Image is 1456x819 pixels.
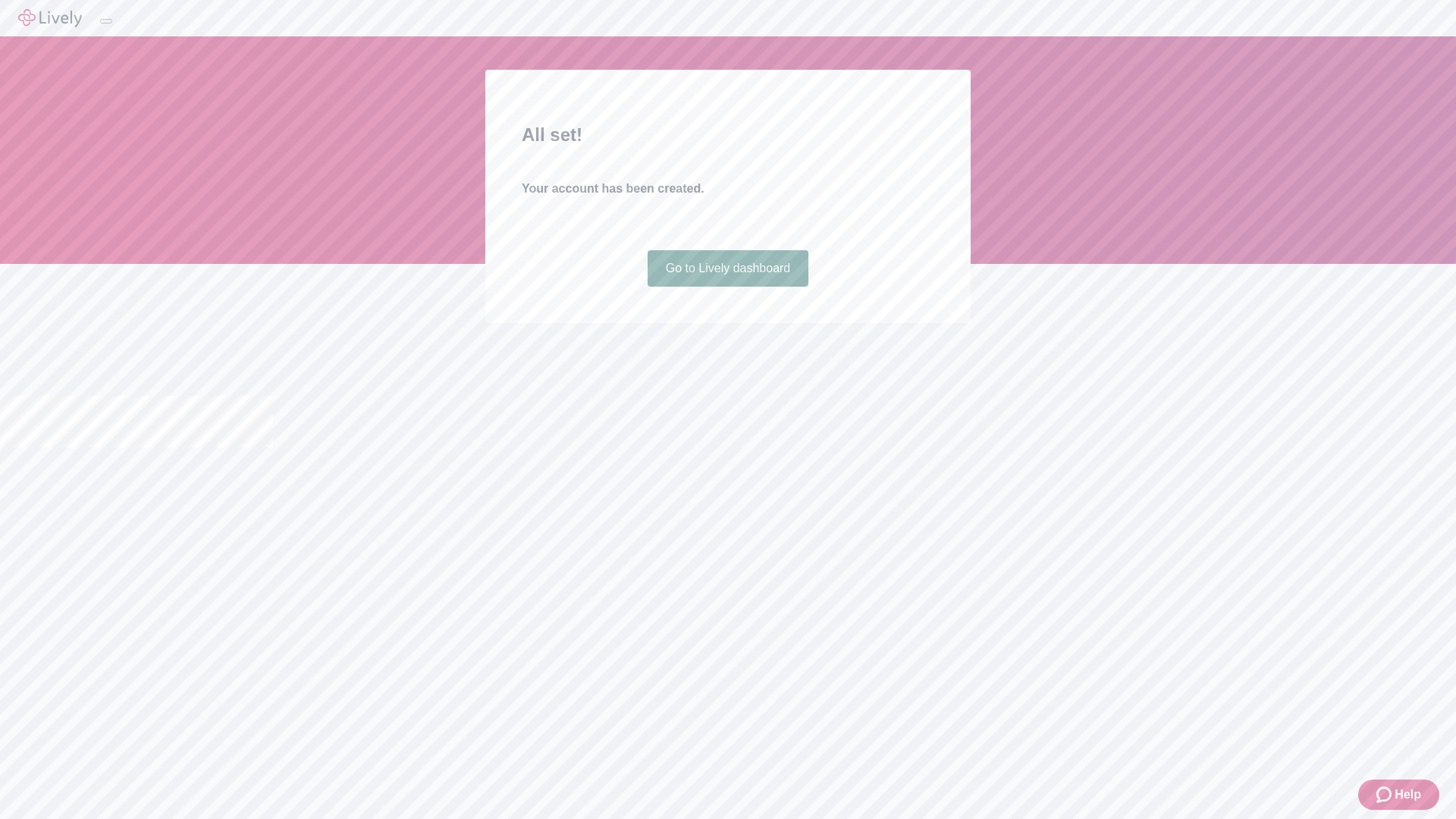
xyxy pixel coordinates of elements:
[648,250,809,287] a: Go to Lively dashboard
[1358,780,1439,810] button: Zendesk support iconHelp
[522,121,934,149] h2: All set!
[1376,786,1395,804] svg: Zendesk support icon
[100,19,112,24] button: Log out
[1395,786,1421,804] span: Help
[18,9,82,27] img: Lively
[522,180,934,198] h4: Your account has been created.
